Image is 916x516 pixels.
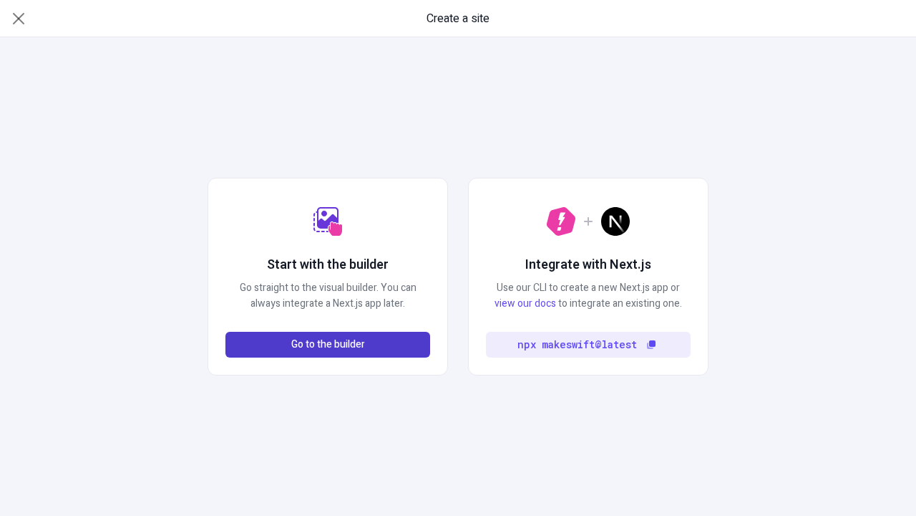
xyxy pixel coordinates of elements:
p: Go straight to the visual builder. You can always integrate a Next.js app later. [225,280,430,312]
a: view our docs [494,296,556,311]
code: npx makeswift@latest [517,337,637,353]
span: Go to the builder [291,337,365,353]
button: Go to the builder [225,332,430,358]
h2: Integrate with Next.js [525,256,651,274]
h2: Start with the builder [267,256,389,274]
span: Create a site [427,10,489,27]
p: Use our CLI to create a new Next.js app or to integrate an existing one. [486,280,691,312]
